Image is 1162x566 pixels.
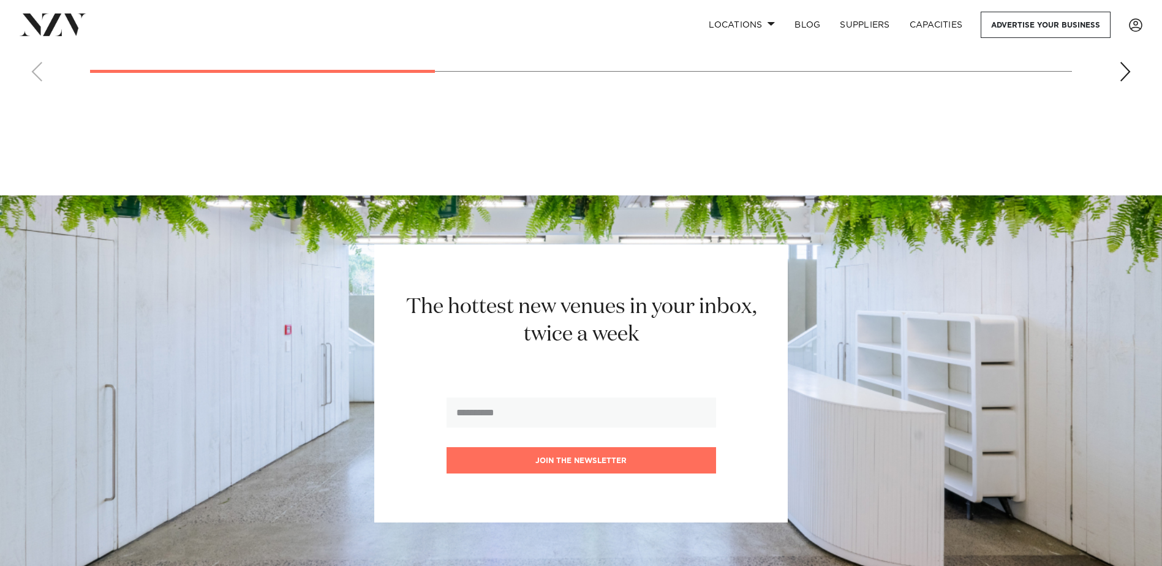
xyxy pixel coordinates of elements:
a: BLOG [785,12,830,38]
h2: The hottest new venues in your inbox, twice a week [391,293,771,349]
a: Capacities [900,12,973,38]
a: Advertise your business [981,12,1111,38]
a: SUPPLIERS [830,12,899,38]
button: Join the newsletter [447,447,716,474]
img: nzv-logo.png [20,13,86,36]
a: Locations [699,12,785,38]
